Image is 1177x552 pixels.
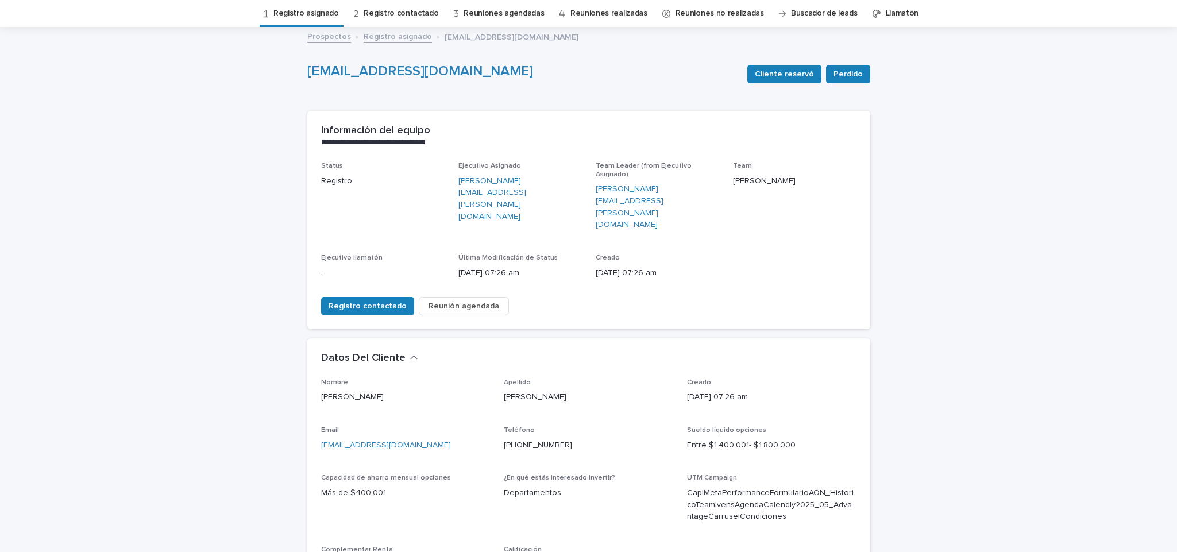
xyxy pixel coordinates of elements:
[733,175,856,187] p: [PERSON_NAME]
[321,379,348,386] span: Nombre
[321,125,430,137] h2: Información del equipo
[458,254,558,261] span: Última Modificación de Status
[445,30,578,43] p: [EMAIL_ADDRESS][DOMAIN_NAME]
[687,487,856,523] p: CapiMetaPerformanceFormularioAON_HistoricoTeamIvensAgendaCalendly2025_05_AdvantageCarruselCondici...
[321,352,406,365] h2: Datos Del Cliente
[596,254,620,261] span: Creado
[321,163,343,169] span: Status
[429,300,499,312] span: Reunión agendada
[321,175,445,187] p: Registro
[321,267,445,279] p: -
[321,352,418,365] button: Datos Del Cliente
[458,267,582,279] p: [DATE] 07:26 am
[687,427,766,434] span: Sueldo líquido opciones
[596,267,719,279] p: [DATE] 07:26 am
[321,441,451,449] a: [EMAIL_ADDRESS][DOMAIN_NAME]
[687,379,711,386] span: Creado
[419,297,509,315] button: Reunión agendada
[504,427,535,434] span: Teléfono
[504,487,673,499] p: Departamentos
[504,379,531,386] span: Apellido
[733,163,752,169] span: Team
[329,300,407,312] span: Registro contactado
[321,254,383,261] span: Ejecutivo llamatón
[504,474,615,481] span: ¿En qué estás interesado invertir?
[458,175,582,223] a: [PERSON_NAME][EMAIL_ADDRESS][PERSON_NAME][DOMAIN_NAME]
[364,29,432,43] a: Registro asignado
[307,29,351,43] a: Prospectos
[458,163,521,169] span: Ejecutivo Asignado
[321,391,491,403] p: [PERSON_NAME]
[321,474,451,481] span: Capacidad de ahorro mensual opciones
[755,68,814,80] span: Cliente reservó
[687,391,856,403] p: [DATE] 07:26 am
[321,297,414,315] button: Registro contactado
[833,68,863,80] span: Perdido
[504,391,673,403] p: [PERSON_NAME]
[687,439,856,451] p: Entre $1.400.001- $1.800.000
[321,427,339,434] span: Email
[321,487,491,499] p: Más de $400.001
[596,163,692,177] span: Team Leader (from Ejecutivo Asignado)
[504,441,572,449] a: [PHONE_NUMBER]
[747,65,821,83] button: Cliente reservó
[687,474,737,481] span: UTM Campaign
[596,183,719,231] a: [PERSON_NAME][EMAIL_ADDRESS][PERSON_NAME][DOMAIN_NAME]
[307,64,533,78] a: [EMAIL_ADDRESS][DOMAIN_NAME]
[826,65,870,83] button: Perdido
